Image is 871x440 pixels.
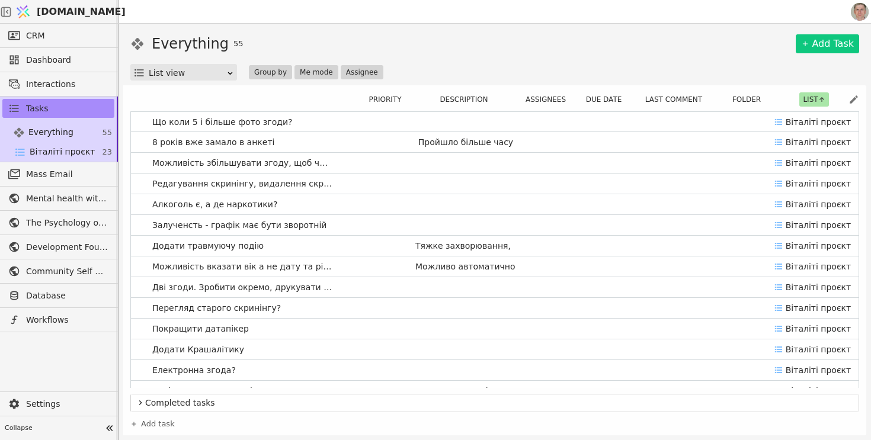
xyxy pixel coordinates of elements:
div: Last comment [639,92,716,107]
a: Add Task [796,34,859,53]
p: Віталіті проєкт [786,323,851,335]
button: Assignees [522,92,577,107]
a: Додати КрашалітикуВіталіті проєкт [131,339,859,359]
span: Development Foundation [26,241,108,253]
span: Interactions [26,78,108,91]
a: Mass Email [2,165,114,184]
a: Mental health without prejudice project [2,189,114,208]
a: Перегляд старого скринінгу?Віталіті проєкт [131,298,859,318]
a: Дві згоди. Зробити окремо, друкувати окремоВіталіті проєкт [131,277,859,297]
span: Електронна згода? [148,362,241,379]
span: Залученсть - графік має бути зворотній [148,217,331,234]
span: Collapse [5,423,101,433]
span: CRM [26,30,45,42]
a: [DOMAIN_NAME] [12,1,119,23]
span: 55 [102,127,112,139]
span: Completed tasks [145,397,854,409]
span: Покращити датапікер [148,320,254,338]
span: The Psychology of War [26,217,108,229]
a: Що коли 5 і більше фото згоди?Віталіті проєкт [131,112,859,132]
a: Покращити датапікерВіталіті проєкт [131,319,859,339]
div: Due date [581,92,634,107]
div: List [784,92,844,107]
button: Description [436,92,498,107]
span: 23 [102,146,112,158]
button: Due date [582,92,633,107]
p: Можливо автоматично визначати рік народження [415,261,516,298]
span: Редагування скринінгу, видалення скринінгу [148,175,337,192]
p: Віталіті проєкт [786,302,851,314]
span: Settings [26,398,108,410]
p: зараз не зрозуміло напевно що все пройшло добре [415,385,516,422]
p: Віталіті проєкт [786,136,851,149]
span: Mass Email [26,168,108,181]
span: Dashboard [26,54,108,66]
a: Можливість збільшувати згоду, щоб читати з планшетуВіталіті проєкт [131,153,859,173]
span: Community Self Help [26,265,108,278]
span: Дві згоди. Зробити окремо, друкувати окремо [148,279,337,296]
span: [DOMAIN_NAME] [37,5,126,19]
button: Assignee [341,65,383,79]
img: 1560949290925-CROPPED-IMG_0201-2-.jpg [851,3,869,21]
button: Last comment [642,92,713,107]
p: Віталіті проєкт [786,116,851,129]
span: 8 років вже замало в анкеті [148,134,279,151]
p: Віталіті проєкт [786,157,851,169]
button: Group by [249,65,292,79]
a: Залученсть - графік має бути зворотнійВіталіті проєкт [131,215,859,235]
p: Віталіті проєкт [786,198,851,211]
a: Add task [130,418,175,430]
img: Logo [14,1,32,23]
div: Description [417,92,518,107]
a: Редагування скринінгу, видалення скринінгуВіталіті проєкт [131,174,859,194]
a: Development Foundation [2,237,114,256]
span: Tasks [26,102,49,115]
a: Алкоголь є, а де наркотики?Віталіті проєкт [131,194,859,214]
a: Dashboard [2,50,114,69]
span: Віталіті проєкт [30,146,95,158]
span: Алкоголь є, а де наркотики? [148,196,282,213]
p: Тяжке захворювання, що загрожує життю [415,240,516,265]
p: Віталіті проєкт [786,178,851,190]
p: Віталіті проєкт [786,240,851,252]
span: Повідомлення про успішне замовлення супервізії [148,383,337,400]
span: Додати травмуючу подію [148,237,268,255]
span: Add task [141,418,175,430]
p: Віталіті проєкт [786,281,851,294]
p: Віталіті проєкт [786,343,851,356]
span: Додати Крашалітику [148,341,249,358]
span: Mental health without prejudice project [26,192,108,205]
span: 55 [233,38,244,50]
p: Пройшло більше часу [418,136,513,149]
a: Interactions [2,75,114,94]
button: List [799,92,828,107]
span: Можливість збільшувати згоду, щоб читати з планшету [148,155,337,172]
p: Віталіті проєкт [786,364,851,377]
span: Можливість вказати вік а не дату та рік народження [148,258,337,275]
a: Можливість вказати вік а не дату та рік народженняМожливо автоматично визначати рік народженняВіт... [131,256,859,277]
a: Tasks [2,99,114,118]
a: The Psychology of War [2,213,114,232]
span: Що коли 5 і більше фото згоди? [148,114,297,131]
span: Workflows [26,314,108,326]
span: Database [26,290,108,302]
p: Віталіті проєкт [786,385,851,397]
a: Повідомлення про успішне замовлення супервізіїзараз не зрозуміло напевно що все пройшло добреВіта... [131,381,859,401]
button: Priority [365,92,412,107]
button: Folder [729,92,771,107]
span: Everything [28,126,73,139]
a: Community Self Help [2,262,114,281]
a: 8 років вже замало в анкетіПройшло більше часуВіталіті проєкт [131,132,859,152]
a: Додати травмуючу подіюТяжке захворювання, що загрожує життюВіталіті проєкт [131,236,859,256]
div: Folder [721,92,780,107]
a: CRM [2,26,114,45]
a: Електронна згода?Віталіті проєкт [131,360,859,380]
div: List view [149,65,226,81]
h1: Everything [152,33,229,54]
a: Workflows [2,310,114,329]
span: Перегляд старого скринінгу? [148,300,286,317]
p: Віталіті проєкт [786,261,851,273]
p: Віталіті проєкт [786,219,851,232]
